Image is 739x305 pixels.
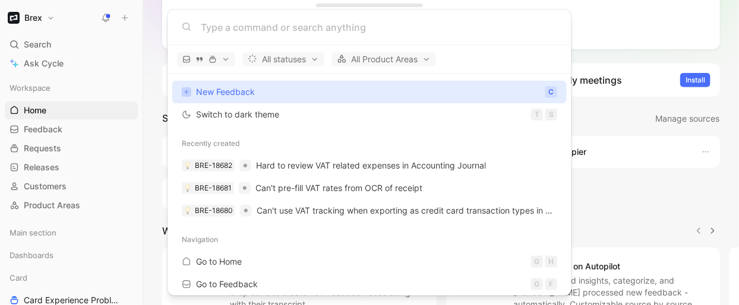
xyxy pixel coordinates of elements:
[195,205,233,217] div: BRE-18680
[172,103,567,126] button: Switch to dark themeTS
[256,160,486,170] span: Hard to review VAT related expenses in Accounting Journal
[545,256,557,268] div: H
[195,182,232,194] div: BRE-18681
[196,109,279,119] span: Switch to dark theme
[531,278,543,290] div: G
[196,87,255,97] span: New Feedback
[172,81,567,103] button: New FeedbackC
[172,177,567,199] a: 💡BRE-18681Can't pre-fill VAT rates from OCR of receipt
[201,20,557,34] input: Type a command or search anything
[545,278,557,290] div: F
[531,109,543,120] div: T
[184,185,191,192] img: 💡
[248,52,319,66] span: All statuses
[195,160,232,171] div: BRE-18682
[196,256,242,266] span: Go to Home
[184,162,191,169] img: 💡
[257,205,578,215] span: Can't use VAT tracking when exporting as credit card transaction types in Netsuite
[184,207,191,214] img: 💡
[331,52,436,66] button: All Product Areas
[172,250,567,273] a: Go to HomeGH
[531,256,543,268] div: G
[172,199,567,222] a: 💡BRE-18680Can't use VAT tracking when exporting as credit card transaction types in Netsuite
[172,273,567,296] a: Go to FeedbackGF
[545,109,557,120] div: S
[545,86,557,98] div: C
[168,133,571,154] div: Recently created
[242,52,324,66] button: All statuses
[168,229,571,250] div: Navigation
[255,183,422,193] span: Can't pre-fill VAT rates from OCR of receipt
[337,52,431,66] span: All Product Areas
[196,279,258,289] span: Go to Feedback
[172,154,567,177] a: 💡BRE-18682Hard to review VAT related expenses in Accounting Journal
